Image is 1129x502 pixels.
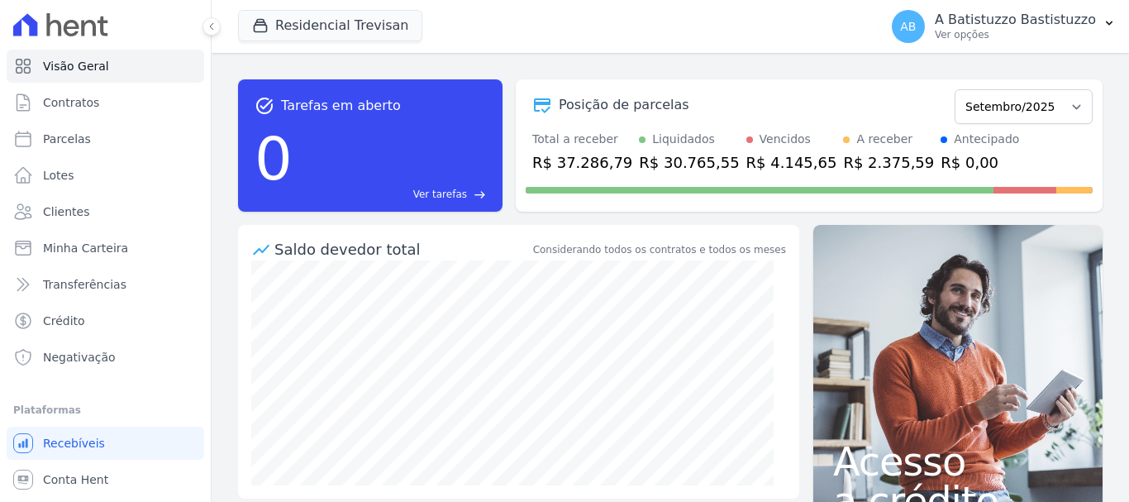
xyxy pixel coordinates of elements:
[7,232,204,265] a: Minha Carteira
[7,50,204,83] a: Visão Geral
[43,471,108,488] span: Conta Hent
[7,122,204,155] a: Parcelas
[941,151,1019,174] div: R$ 0,00
[559,95,689,115] div: Posição de parcelas
[13,400,198,420] div: Plataformas
[43,167,74,184] span: Lotes
[43,94,99,111] span: Contratos
[533,242,786,257] div: Considerando todos os contratos e todos os meses
[43,349,116,366] span: Negativação
[274,238,530,261] div: Saldo devedor total
[935,28,1096,41] p: Ver opções
[900,21,916,32] span: AB
[652,131,715,148] div: Liquidados
[7,341,204,374] a: Negativação
[954,131,1019,148] div: Antecipado
[255,96,274,116] span: task_alt
[43,276,126,293] span: Transferências
[7,304,204,337] a: Crédito
[238,10,422,41] button: Residencial Trevisan
[746,151,837,174] div: R$ 4.145,65
[43,203,89,220] span: Clientes
[474,189,486,201] span: east
[255,116,293,202] div: 0
[843,151,934,174] div: R$ 2.375,59
[43,131,91,147] span: Parcelas
[833,442,1083,481] span: Acesso
[7,427,204,460] a: Recebíveis
[281,96,401,116] span: Tarefas em aberto
[43,58,109,74] span: Visão Geral
[43,240,128,256] span: Minha Carteira
[7,463,204,496] a: Conta Hent
[299,187,486,202] a: Ver tarefas east
[532,151,632,174] div: R$ 37.286,79
[413,187,467,202] span: Ver tarefas
[532,131,632,148] div: Total a receber
[7,159,204,192] a: Lotes
[43,435,105,452] span: Recebíveis
[935,12,1096,28] p: A Batistuzzo Bastistuzzo
[7,195,204,228] a: Clientes
[43,313,85,329] span: Crédito
[7,86,204,119] a: Contratos
[639,151,739,174] div: R$ 30.765,55
[879,3,1129,50] button: AB A Batistuzzo Bastistuzzo Ver opções
[856,131,912,148] div: A receber
[760,131,811,148] div: Vencidos
[7,268,204,301] a: Transferências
